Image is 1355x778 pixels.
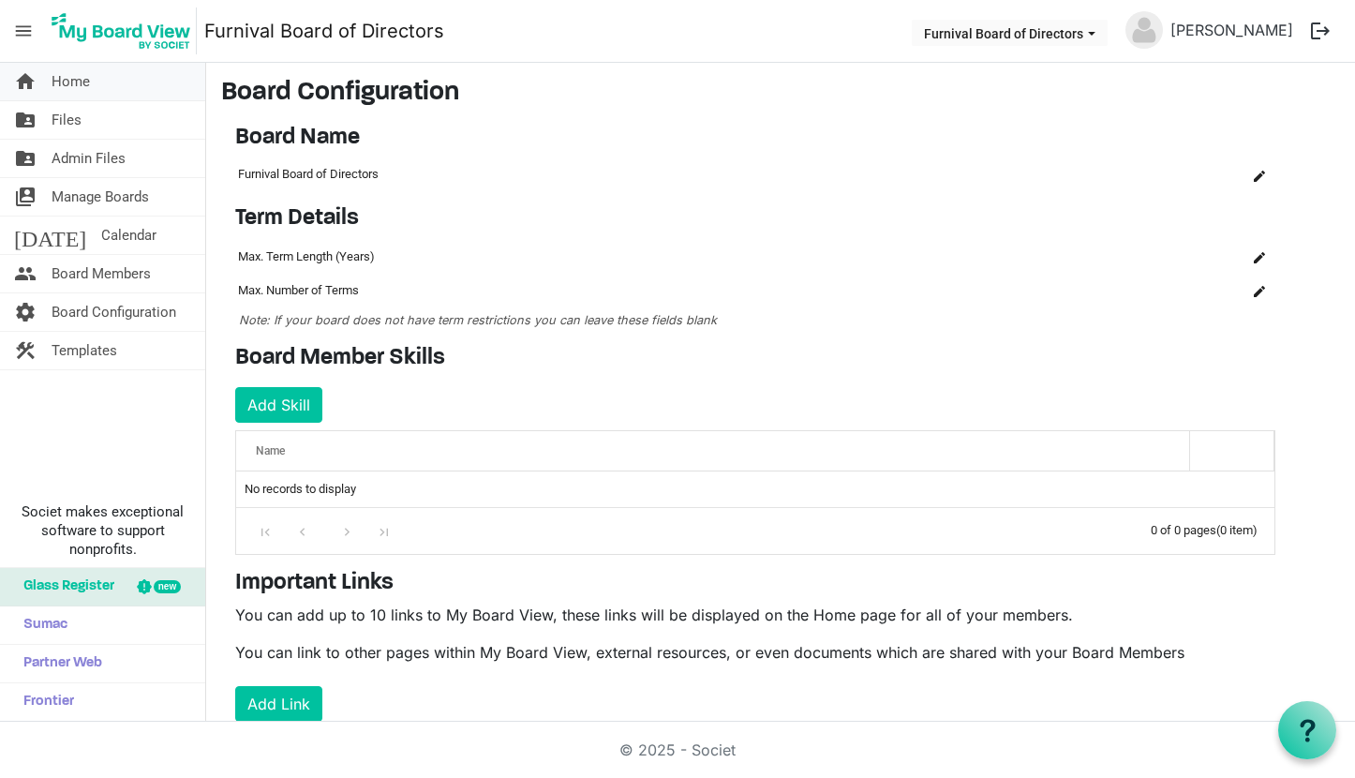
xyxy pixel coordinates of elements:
span: settings [14,293,37,331]
span: people [14,255,37,292]
span: Sumac [14,606,67,644]
span: menu [6,13,41,49]
td: No records to display [236,471,1274,507]
button: Edit [1246,244,1273,270]
h4: Important Links [235,570,1275,597]
td: is Command column column header [1191,240,1275,274]
span: Societ makes exceptional software to support nonprofits. [8,502,197,559]
button: Edit [1246,161,1273,187]
span: Glass Register [14,568,114,606]
span: Board Configuration [52,293,176,331]
button: Furnival Board of Directors dropdownbutton [912,20,1108,46]
td: column header Name [1116,240,1191,274]
span: 0 of 0 pages [1151,523,1216,537]
div: Go to previous page [290,517,315,544]
span: Name [256,444,285,457]
button: Edit [1246,277,1273,304]
div: Go to first page [253,517,278,544]
td: is Command column column header [1191,274,1275,307]
button: logout [1301,11,1340,51]
span: Frontier [14,683,74,721]
span: Manage Boards [52,178,149,216]
span: Admin Files [52,140,126,177]
div: Go to next page [335,517,360,544]
span: (0 item) [1216,523,1258,537]
td: Furnival Board of Directors column header Name [235,158,1210,190]
span: Home [52,63,90,100]
span: [DATE] [14,217,86,254]
span: Partner Web [14,645,102,682]
span: folder_shared [14,140,37,177]
span: Calendar [101,217,156,254]
div: 0 of 0 pages (0 item) [1151,508,1274,548]
p: You can link to other pages within My Board View, external resources, or even documents which are... [235,641,1275,664]
span: Note: If your board does not have term restrictions you can leave these fields blank [239,313,717,327]
button: Add Link [235,686,322,722]
td: Max. Term Length (Years) column header Name [235,240,1116,274]
span: switch_account [14,178,37,216]
h4: Term Details [235,205,1275,232]
p: You can add up to 10 links to My Board View, these links will be displayed on the Home page for a... [235,604,1275,626]
span: construction [14,332,37,369]
h4: Board Name [235,125,1275,152]
h3: Board Configuration [221,78,1340,110]
h4: Board Member Skills [235,345,1275,372]
span: Files [52,101,82,139]
button: Add Skill [235,387,322,423]
span: folder_shared [14,101,37,139]
span: Board Members [52,255,151,292]
a: © 2025 - Societ [619,741,736,759]
td: Max. Number of Terms column header Name [235,274,1116,307]
a: Furnival Board of Directors [204,12,444,50]
a: [PERSON_NAME] [1163,11,1301,49]
span: Templates [52,332,117,369]
img: My Board View Logo [46,7,197,54]
span: home [14,63,37,100]
div: Go to last page [371,517,396,544]
a: My Board View Logo [46,7,204,54]
div: new [154,580,181,593]
td: is Command column column header [1210,158,1275,190]
td: column header Name [1116,274,1191,307]
img: no-profile-picture.svg [1125,11,1163,49]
